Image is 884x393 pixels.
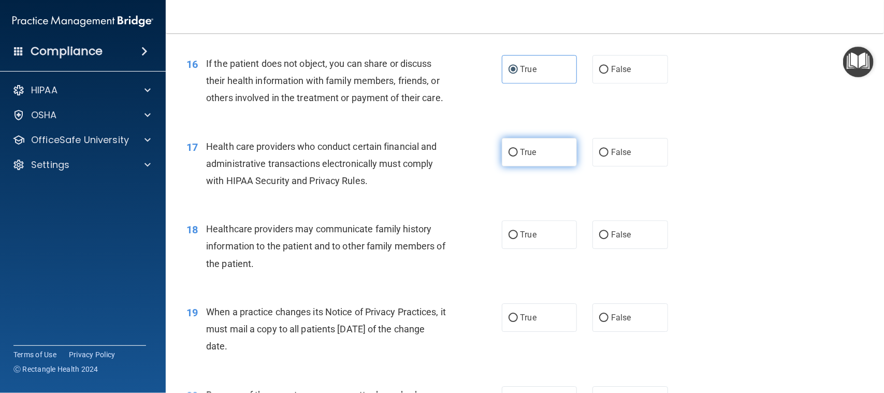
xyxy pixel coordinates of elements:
span: Ⓒ Rectangle Health 2024 [13,364,98,374]
span: True [520,147,537,157]
span: Health care providers who conduct certain financial and administrative transactions electronicall... [206,141,437,186]
span: 19 [186,306,198,319]
span: True [520,313,537,322]
span: True [520,64,537,74]
input: True [509,149,518,157]
img: PMB logo [12,11,153,32]
span: False [611,230,631,240]
input: True [509,314,518,322]
span: 17 [186,141,198,153]
h4: Compliance [31,44,103,59]
span: 18 [186,223,198,236]
input: False [599,231,608,239]
input: True [509,231,518,239]
span: True [520,230,537,240]
p: OfficeSafe University [31,134,129,146]
span: If the patient does not object, you can share or discuss their health information with family mem... [206,58,443,103]
input: False [599,149,608,157]
span: False [611,147,631,157]
span: 16 [186,58,198,71]
span: When a practice changes its Notice of Privacy Practices, it must mail a copy to all patients [DAT... [206,306,446,352]
input: False [599,66,608,74]
input: True [509,66,518,74]
span: False [611,313,631,322]
a: Privacy Policy [69,349,115,360]
a: OSHA [12,109,151,121]
button: Open Resource Center [843,47,874,77]
span: False [611,64,631,74]
a: Settings [12,159,151,171]
p: HIPAA [31,84,57,96]
a: OfficeSafe University [12,134,151,146]
p: Settings [31,159,69,171]
a: HIPAA [12,84,151,96]
span: Healthcare providers may communicate family history information to the patient and to other famil... [206,223,445,269]
a: Terms of Use [13,349,56,360]
input: False [599,314,608,322]
p: OSHA [31,109,57,121]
